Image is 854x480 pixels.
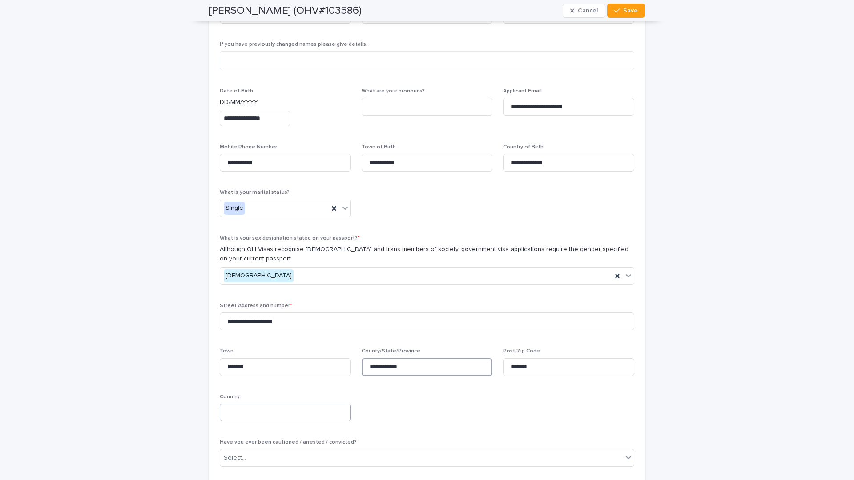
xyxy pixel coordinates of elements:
[220,42,367,47] span: If you have previously changed names please give details.
[220,394,240,400] span: Country
[503,88,542,94] span: Applicant Email
[220,88,253,94] span: Date of Birth
[224,202,245,215] div: Single
[224,269,294,282] div: [DEMOGRAPHIC_DATA]
[362,144,396,150] span: Town of Birth
[362,348,420,354] span: County/State/Province
[503,348,540,354] span: Post/Zip Code
[209,4,362,17] h2: [PERSON_NAME] (OHV#103586)
[623,8,638,14] span: Save
[220,144,277,150] span: Mobile Phone Number
[224,453,246,463] div: Select...
[220,348,234,354] span: Town
[362,88,425,94] span: What are your pronouns?
[220,303,292,308] span: Street Address and number
[220,98,351,107] p: DD/MM/YYYY
[563,4,605,18] button: Cancel
[220,190,290,195] span: What is your marital status?
[578,8,598,14] span: Cancel
[220,440,357,445] span: Have you ever been cautioned / arrested / convicted?
[503,144,544,150] span: Country of Birth
[220,236,360,241] span: What is your sex designation stated on your passport?
[607,4,645,18] button: Save
[220,245,634,264] p: Although OH Visas recognise [DEMOGRAPHIC_DATA] and trans members of society, government visa appl...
